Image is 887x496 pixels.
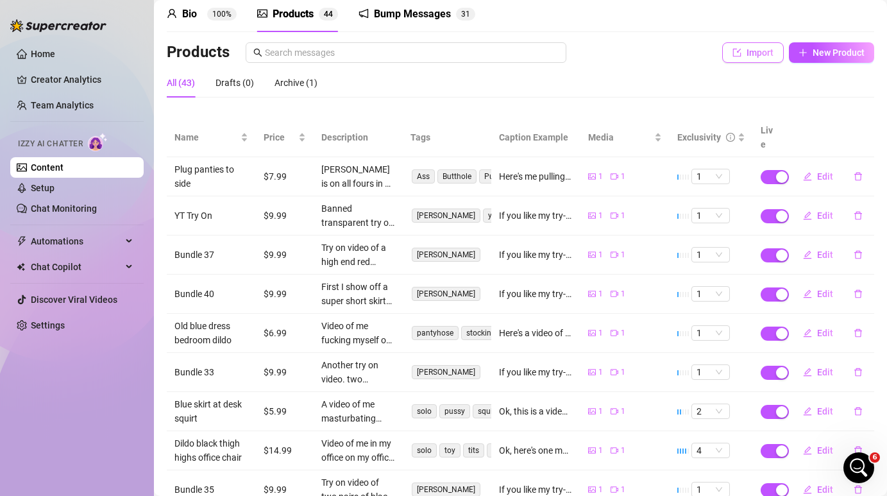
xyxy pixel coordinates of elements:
span: edit [803,446,812,455]
span: delete [854,485,863,494]
span: delete [854,329,863,338]
span: picture [588,251,596,259]
div: Bio [182,6,197,22]
button: Edit [793,440,843,461]
span: delete [854,211,863,220]
span: 1 [621,366,625,379]
span: thunderbolt [17,236,27,246]
td: $9.99 [256,196,314,235]
span: video-camera [611,290,618,298]
td: $6.99 [256,314,314,353]
div: • [DATE] [122,200,158,214]
span: picture [588,407,596,415]
iframe: Intercom live chat [843,452,874,483]
div: Ok, this is a video I made because I really wanted someone to secretly be under my desk while I w... [499,404,573,418]
td: Blue skirt at desk squirt [167,392,256,431]
div: Try on video of a high end red transparent lingerie set with matching red thigh highs and a garte... [321,241,395,269]
button: delete [843,244,873,265]
span: [PERSON_NAME] [412,209,480,223]
img: Profile image for Ella [15,140,40,166]
img: Profile image for Ella [15,282,40,308]
span: edit [803,368,812,377]
span: picture [588,329,596,337]
button: Help [128,378,192,429]
td: Plug panties to side [167,157,256,196]
button: delete [843,166,873,187]
img: Profile image for Ella [15,235,40,261]
img: Profile image for Giselle [15,45,40,71]
button: Edit [793,401,843,422]
span: picture [588,447,596,454]
div: Close [225,5,248,28]
span: I don't see my bump messages sending, can you help me [46,46,305,56]
a: Discover Viral Videos [31,295,117,305]
button: New Product [789,42,874,63]
th: Media [580,118,670,157]
div: [PERSON_NAME] [46,295,120,309]
img: Profile image for Gastón [15,330,40,355]
span: Hi [PERSON_NAME], Your cancellation request has been received. Thank you for using Supercreator! ... [46,141,779,151]
span: toy [439,443,460,458]
td: Bundle 37 [167,235,256,275]
div: Profile image for Tanya [15,92,40,118]
h3: Products [167,42,230,63]
span: Price [264,130,296,144]
span: Edit [817,367,833,377]
td: $5.99 [256,392,314,431]
td: Old blue dress bedroom dildo [167,314,256,353]
span: 4 [324,10,328,19]
span: New Product [813,47,865,58]
span: picture [588,368,596,376]
span: [PERSON_NAME] [412,365,480,379]
span: 1 [621,210,625,222]
div: If you like my try-on videos, I still have some available that you might be interested in. This o... [499,365,573,379]
span: 6 [870,452,880,463]
span: 1 [598,210,603,222]
span: edit [803,211,812,220]
div: First I show off a super short skirt one piece in a cute lavender color. Then I found a cute boob... [321,280,395,308]
button: delete [843,205,873,226]
span: squirt [473,404,503,418]
span: 1 [598,288,603,300]
span: 1 [621,484,625,496]
button: Edit [793,205,843,226]
span: Ass [412,169,435,184]
span: picture [588,486,596,493]
span: pussy [439,404,470,418]
span: picture [588,173,596,180]
span: 1 [598,171,603,183]
span: solo [412,443,437,458]
img: Chat Copilot [17,262,25,271]
span: 1 [697,248,725,262]
div: All (43) [167,76,195,90]
span: edit [803,329,812,338]
span: 4 [697,443,725,458]
span: video-camera [611,251,618,259]
h1: Messages [95,6,164,28]
td: Bundle 33 [167,353,256,392]
span: Pussy [479,169,511,184]
sup: 44 [319,8,338,21]
button: Edit [793,362,843,382]
div: If you like my try-on videos, I still have some available that you might be interested in. This o... [499,209,573,223]
span: edit [803,250,812,259]
div: • 2h ago [78,58,115,71]
button: delete [843,323,873,343]
div: Bump Messages [374,6,451,22]
span: 1 [621,171,625,183]
div: Video of me in my office on my office chair in black lingerie and black thigh highs with a skin-c... [321,436,395,465]
div: Ok, here's one me in my office in full, black lingerie while I suck on and then fuck one of my re... [499,443,573,458]
span: pantyhose [412,326,459,340]
div: Here's me pulling my panties to the side to put in a butt plug for my meetings. It'll be our litt... [499,169,573,184]
span: 1 [598,327,603,339]
span: user [167,8,177,19]
span: Messages [71,410,121,419]
span: Edit [817,406,833,416]
span: Edit [817,171,833,182]
span: video-camera [611,212,618,219]
span: delete [854,172,863,181]
span: delete [854,446,863,455]
div: A video of me masturbating using my fingers to play with my pussy under my desk at work. I'm wear... [321,397,395,425]
div: [PERSON_NAME] [46,200,120,214]
div: Another try on video. two different sets of red lingerie, one with a heart shaped nipple cover in... [321,358,395,386]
